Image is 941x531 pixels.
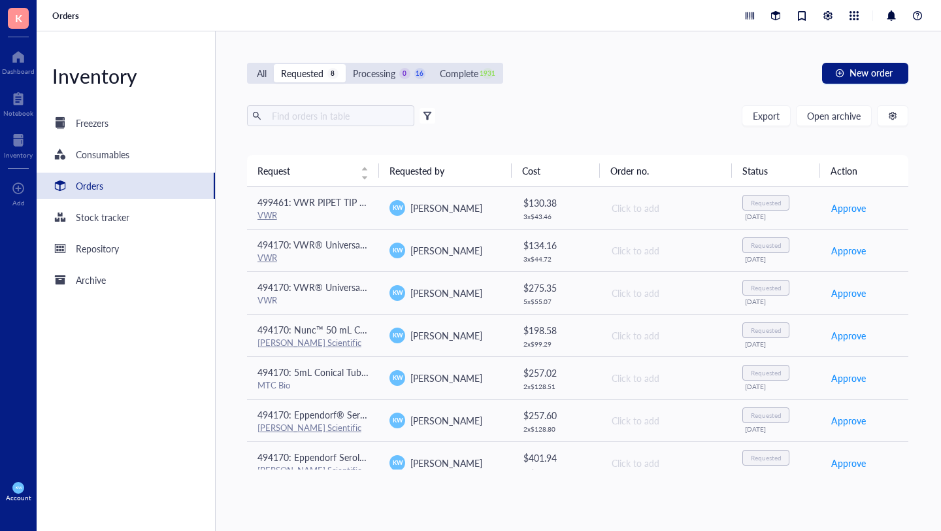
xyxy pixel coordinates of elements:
span: Approve [831,371,866,385]
div: $ 275.35 [523,281,589,295]
div: Account [6,494,31,502]
div: Inventory [37,63,215,89]
span: KW [392,203,403,213]
div: Requested [751,369,782,377]
div: [DATE] [745,425,810,433]
th: Cost [512,155,600,186]
td: Click to add [600,356,733,399]
th: Order no. [600,155,733,186]
td: Click to add [600,314,733,356]
span: [PERSON_NAME] [410,201,482,214]
span: Approve [831,243,866,258]
button: Approve [831,240,867,261]
div: Complete [440,66,478,80]
div: 3 x $ 43.46 [523,213,589,220]
span: Approve [831,201,866,215]
span: 499461: VWR PIPET TIP RKD FLTR LR ST 10 UL PK960 (0.1-10uL Tips) [257,196,547,209]
a: Notebook [3,88,33,117]
span: Approve [831,413,866,428]
div: Archive [76,273,106,287]
span: [PERSON_NAME] [410,329,482,342]
span: [PERSON_NAME] [410,456,482,470]
div: Requested [751,326,782,334]
div: Requested [281,66,323,80]
button: Approve [831,410,867,431]
div: Requested [751,411,782,419]
button: Export [742,105,791,126]
input: Find orders in table [267,106,409,126]
div: Click to add [612,286,722,300]
span: [PERSON_NAME] [410,414,482,427]
a: Consumables [37,141,215,167]
div: [DATE] [745,468,810,475]
th: Requested by [379,155,512,186]
span: KW [392,373,403,383]
td: Click to add [600,229,733,271]
div: 0 [399,68,410,79]
span: K [15,10,22,26]
a: [PERSON_NAME] Scientific [257,421,361,434]
a: Archive [37,267,215,293]
div: $ 134.16 [523,238,589,252]
td: Click to add [600,187,733,230]
div: Orders [76,179,103,193]
div: 8 [327,68,338,79]
td: Click to add [600,399,733,441]
div: segmented control [247,63,503,84]
span: [PERSON_NAME] [410,244,482,257]
span: [PERSON_NAME] [410,286,482,300]
div: [DATE] [745,298,810,305]
div: Requested [751,241,782,249]
button: Open archive [796,105,872,126]
div: $ 198.58 [523,323,589,337]
div: Requested [751,284,782,292]
div: 2 x $ 128.80 [523,425,589,433]
span: Approve [831,456,866,470]
a: Freezers [37,110,215,136]
span: Approve [831,286,866,300]
span: KW [392,416,403,425]
button: Approve [831,453,867,473]
a: Orders [37,173,215,199]
a: Repository [37,235,215,262]
div: $ 401.94 [523,451,589,465]
div: 3 x $ 133.98 [523,468,589,475]
span: KW [392,458,403,468]
div: Processing [353,66,395,80]
a: VWR [257,251,277,264]
div: Inventory [4,151,33,159]
th: Request [247,155,380,186]
span: KW [392,331,403,340]
span: [PERSON_NAME] [410,371,482,385]
div: [DATE] [745,255,810,263]
span: Export [753,111,780,121]
div: 5 x $ 55.07 [523,298,589,305]
div: Requested [751,199,782,207]
td: Click to add [600,441,733,484]
div: Click to add [612,328,722,343]
div: Click to add [612,201,722,215]
span: 494170: VWR® Universal Aerosol Filter Pipet Tips, Racked, Sterile, 100 - 1000 µl [257,281,584,294]
span: 494170: VWR® Universal Pipette Tips (200uL) [257,238,445,251]
span: KW [15,485,22,490]
div: Consumables [76,147,129,162]
div: $ 257.60 [523,408,589,422]
span: Approve [831,328,866,343]
span: 494170: Eppendorf Serological Pipets, sterile, free of detectable pyrogens, DNA, RNase and DNase.... [257,451,912,464]
div: Click to add [612,371,722,385]
button: New order [822,63,908,84]
div: Repository [76,241,119,256]
div: $ 130.38 [523,196,589,210]
div: Click to add [612,456,722,470]
span: 494170: 5mL Conical Tubes 500/CS [257,366,403,379]
span: Open archive [807,111,861,121]
a: Stock tracker [37,204,215,230]
a: Dashboard [2,46,35,75]
div: $ 257.02 [523,366,589,380]
div: VWR [257,294,369,306]
a: Orders [52,10,82,22]
div: [DATE] [745,383,810,390]
button: Approve [831,368,867,388]
button: Approve [831,325,867,346]
div: 1931 [482,68,493,79]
